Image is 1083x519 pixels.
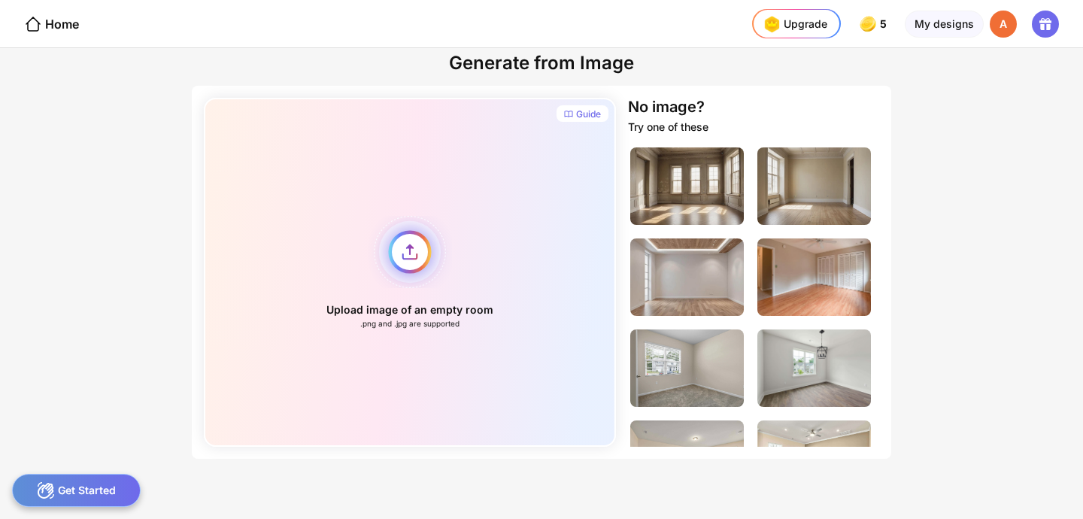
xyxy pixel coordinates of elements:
img: emptyBedroomImage1.jpg [630,147,744,225]
div: A [990,11,1017,38]
div: Upgrade [760,12,827,36]
span: 5 [880,18,890,30]
div: Generate from Image [449,52,634,74]
img: emptyBedroomImage6.jpg [757,329,871,407]
div: My designs [905,11,984,38]
div: Home [24,15,79,33]
div: Get Started [12,474,141,507]
img: emptyBedroomImage4.jpg [757,238,871,316]
div: No image? [628,98,705,116]
img: upgrade-nav-btn-icon.gif [760,12,784,36]
img: emptyBedroomImage3.jpg [630,238,744,316]
img: emptyBedroomImage5.jpg [630,329,744,407]
img: emptyBedroomImage2.jpg [757,147,871,225]
img: emptyBedroomImage7.jpg [630,420,744,498]
div: Try one of these [628,120,708,133]
img: emptyBedroomImage8.jpg [757,420,871,498]
div: Guide [576,108,601,120]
